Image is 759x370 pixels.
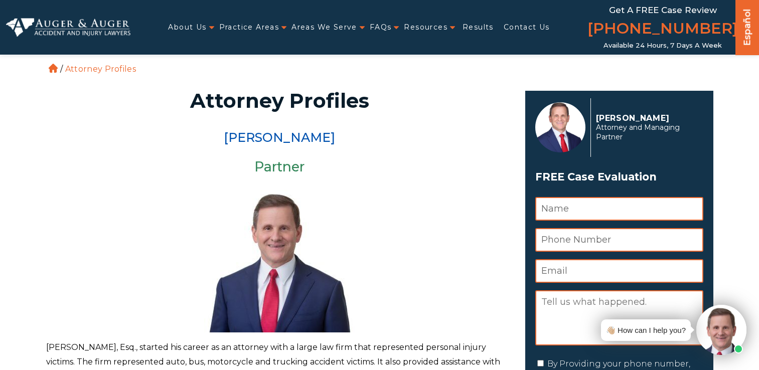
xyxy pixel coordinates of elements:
[603,42,722,50] span: Available 24 Hours, 7 Days a Week
[596,123,698,142] span: Attorney and Managing Partner
[587,18,738,42] a: [PHONE_NUMBER]
[52,91,507,111] h1: Attorney Profiles
[535,228,703,252] input: Phone Number
[224,130,335,145] a: [PERSON_NAME]
[46,159,513,174] h3: Partner
[404,17,447,38] a: Resources
[609,5,717,15] span: Get a FREE Case Review
[535,102,585,152] img: Herbert Auger
[204,182,355,332] img: Herbert Auger
[63,64,138,74] li: Attorney Profiles
[696,305,746,355] img: Intaker widget Avatar
[370,17,392,38] a: FAQs
[596,113,698,123] p: [PERSON_NAME]
[463,17,494,38] a: Results
[291,17,357,38] a: Areas We Serve
[504,17,550,38] a: Contact Us
[535,167,703,187] h3: FREE Case Evaluation
[6,18,130,37] img: Auger & Auger Accident and Injury Lawyers Logo
[535,259,703,283] input: Email
[535,197,703,221] input: Name
[168,17,206,38] a: About Us
[606,323,686,337] div: 👋🏼 How can I help you?
[49,64,58,73] a: Home
[219,17,279,38] a: Practice Areas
